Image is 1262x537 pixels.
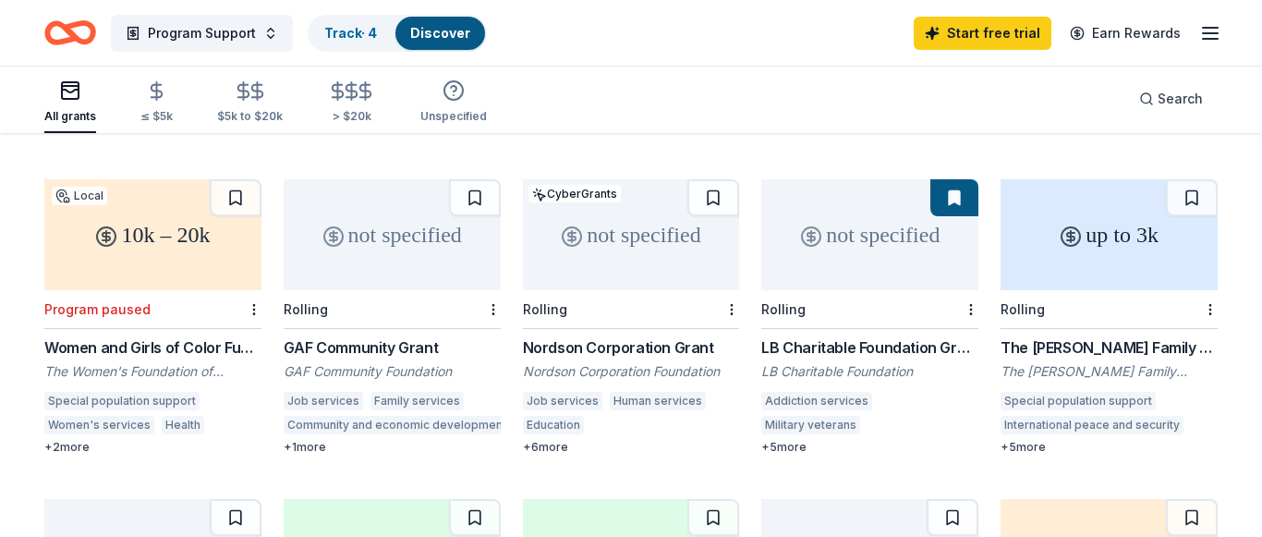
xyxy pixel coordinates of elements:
[284,416,510,434] div: Community and economic development
[1158,88,1203,110] span: Search
[284,336,501,359] div: GAF Community Grant
[140,73,173,133] button: ≤ $5k
[324,25,377,41] a: Track· 4
[761,362,978,381] div: LB Charitable Foundation
[523,179,740,290] div: not specified
[140,109,173,124] div: ≤ $5k
[370,392,464,410] div: Family services
[148,22,256,44] span: Program Support
[523,362,740,381] div: Nordson Corporation Foundation
[217,73,283,133] button: $5k to $20k
[284,362,501,381] div: GAF Community Foundation
[284,301,328,317] div: Rolling
[111,15,293,52] button: Program Support
[217,109,283,124] div: $5k to $20k
[284,440,501,455] div: + 1 more
[914,17,1051,50] a: Start free trial
[1001,440,1218,455] div: + 5 more
[1001,416,1183,434] div: International peace and security
[44,336,261,359] div: Women and Girls of Color Fund: Rural Cycle
[523,392,602,410] div: Job services
[1001,301,1045,317] div: Rolling
[44,179,261,290] div: 10k – 20k
[44,72,96,133] button: All grants
[761,416,860,434] div: Military veterans
[1059,17,1192,50] a: Earn Rewards
[761,336,978,359] div: LB Charitable Foundation Grant
[523,336,740,359] div: Nordson Corporation Grant
[44,392,200,410] div: Special population support
[44,11,96,55] a: Home
[284,179,501,455] a: not specifiedRollingGAF Community GrantGAF Community FoundationJob servicesFamily servicesCommuni...
[523,179,740,455] a: not specifiedCyberGrantsRollingNordson Corporation GrantNordson Corporation FoundationJob service...
[420,109,487,124] div: Unspecified
[523,440,740,455] div: + 6 more
[284,179,501,290] div: not specified
[44,109,96,124] div: All grants
[308,15,487,52] button: Track· 4Discover
[420,72,487,133] button: Unspecified
[44,416,154,434] div: Women's services
[1001,179,1218,455] a: up to 3kRollingThe [PERSON_NAME] Family Christian Foundation GrantThe [PERSON_NAME] Family Christ...
[761,179,978,455] a: not specifiedRollingLB Charitable Foundation GrantLB Charitable FoundationAddiction servicesMilit...
[1001,362,1218,381] div: The [PERSON_NAME] Family Christian Foundation, Inc.
[523,416,584,434] div: Education
[1124,80,1218,117] button: Search
[44,301,151,317] div: Program paused
[284,392,363,410] div: Job services
[523,301,567,317] div: Rolling
[1001,336,1218,359] div: The [PERSON_NAME] Family Christian Foundation Grant
[1001,179,1218,290] div: up to 3k
[327,109,376,124] div: > $20k
[761,440,978,455] div: + 5 more
[410,25,470,41] a: Discover
[761,392,872,410] div: Addiction services
[44,362,261,381] div: The Women's Foundation of [US_STATE]
[52,187,107,205] div: Local
[44,179,261,455] a: 10k – 20kLocalProgram pausedWomen and Girls of Color Fund: Rural CycleThe Women's Foundation of [...
[610,392,706,410] div: Human services
[327,73,376,133] button: > $20k
[528,185,621,202] div: CyberGrants
[761,179,978,290] div: not specified
[1001,392,1156,410] div: Special population support
[44,440,261,455] div: + 2 more
[761,301,806,317] div: Rolling
[162,416,204,434] div: Health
